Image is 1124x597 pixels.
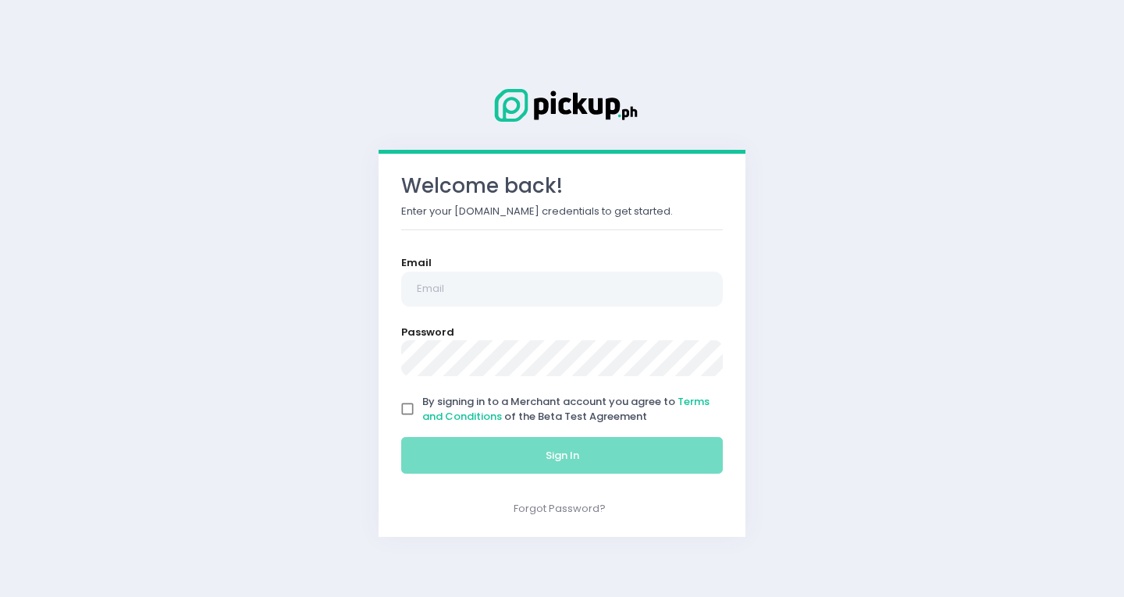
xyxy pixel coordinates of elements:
h3: Welcome back! [401,174,723,198]
span: By signing in to a Merchant account you agree to of the Beta Test Agreement [422,394,710,425]
p: Enter your [DOMAIN_NAME] credentials to get started. [401,204,723,219]
span: Sign In [546,448,579,463]
label: Email [401,255,432,271]
input: Email [401,272,723,307]
button: Sign In [401,437,723,474]
img: Logo [484,86,640,125]
a: Terms and Conditions [422,394,710,425]
a: Forgot Password? [514,501,606,516]
label: Password [401,325,454,340]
